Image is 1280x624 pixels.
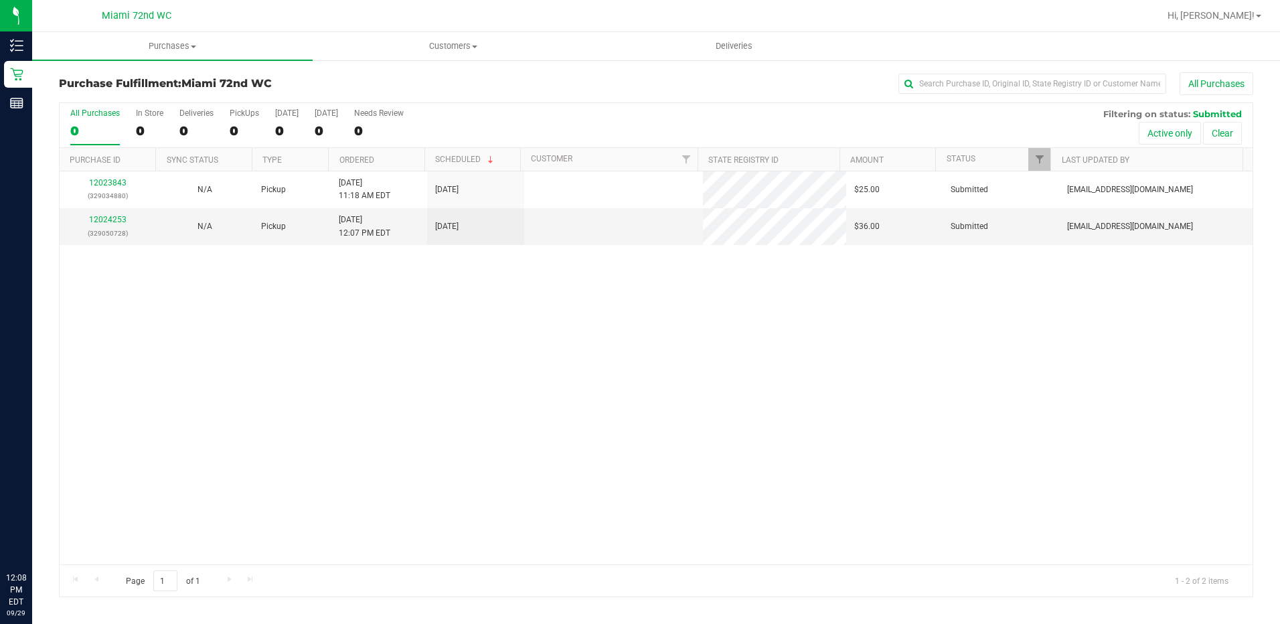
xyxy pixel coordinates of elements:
span: Filtering on status: [1103,108,1190,119]
span: Not Applicable [197,222,212,231]
div: 0 [354,123,404,139]
span: $36.00 [854,220,880,233]
span: Pickup [261,220,286,233]
button: Clear [1203,122,1242,145]
a: Scheduled [435,155,496,164]
span: [EMAIL_ADDRESS][DOMAIN_NAME] [1067,183,1193,196]
span: Not Applicable [197,185,212,194]
input: 1 [153,570,177,591]
p: (329034880) [68,189,149,202]
button: N/A [197,183,212,196]
input: Search Purchase ID, Original ID, State Registry ID or Customer Name... [898,74,1166,94]
a: Last Updated By [1062,155,1129,165]
h3: Purchase Fulfillment: [59,78,457,90]
inline-svg: Reports [10,96,23,110]
a: Purchase ID [70,155,121,165]
button: Active only [1139,122,1201,145]
span: $25.00 [854,183,880,196]
span: Submitted [951,220,988,233]
div: 0 [179,123,214,139]
span: Submitted [1193,108,1242,119]
div: 0 [136,123,163,139]
div: 0 [275,123,299,139]
div: In Store [136,108,163,118]
span: Page of 1 [114,570,211,591]
p: 09/29 [6,608,26,618]
span: [DATE] 12:07 PM EDT [339,214,390,239]
span: Submitted [951,183,988,196]
div: PickUps [230,108,259,118]
a: Amount [850,155,884,165]
div: 0 [230,123,259,139]
span: 1 - 2 of 2 items [1164,570,1239,591]
span: [DATE] [435,183,459,196]
iframe: Resource center [13,517,54,557]
a: Filter [675,148,698,171]
span: Miami 72nd WC [102,10,171,21]
a: Customers [313,32,593,60]
a: Type [262,155,282,165]
p: (329050728) [68,227,149,240]
span: [DATE] 11:18 AM EDT [339,177,390,202]
div: [DATE] [275,108,299,118]
p: 12:08 PM EDT [6,572,26,608]
a: 12023843 [89,178,127,187]
div: 0 [70,123,120,139]
a: State Registry ID [708,155,779,165]
div: Deliveries [179,108,214,118]
span: Customers [313,40,592,52]
span: Deliveries [698,40,771,52]
span: [DATE] [435,220,459,233]
span: Miami 72nd WC [181,77,272,90]
inline-svg: Inventory [10,39,23,52]
span: Pickup [261,183,286,196]
span: [EMAIL_ADDRESS][DOMAIN_NAME] [1067,220,1193,233]
span: Hi, [PERSON_NAME]! [1168,10,1255,21]
a: 12024253 [89,215,127,224]
div: 0 [315,123,338,139]
a: Sync Status [167,155,218,165]
div: All Purchases [70,108,120,118]
a: Status [947,154,975,163]
a: Ordered [339,155,374,165]
button: All Purchases [1180,72,1253,95]
a: Filter [1028,148,1050,171]
a: Customer [531,154,572,163]
a: Purchases [32,32,313,60]
span: Purchases [32,40,313,52]
a: Deliveries [594,32,874,60]
button: N/A [197,220,212,233]
div: Needs Review [354,108,404,118]
inline-svg: Retail [10,68,23,81]
div: [DATE] [315,108,338,118]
